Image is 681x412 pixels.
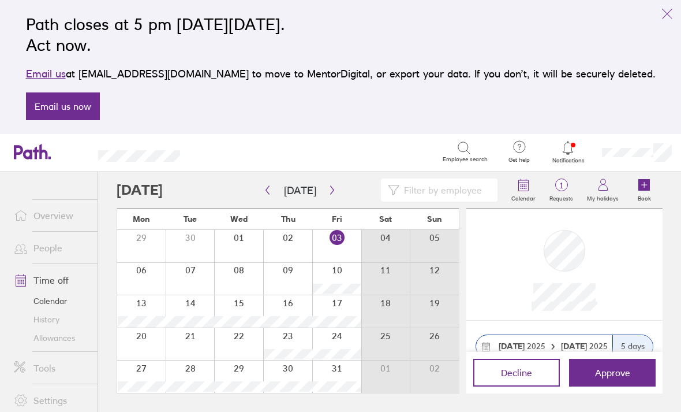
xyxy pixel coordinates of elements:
span: Tue [184,214,197,224]
button: Decline [473,359,560,387]
a: 1Requests [542,172,580,209]
a: People [5,236,98,259]
label: Calendar [504,192,542,202]
a: My holidays [580,172,626,209]
span: Decline [501,368,532,378]
p: at [EMAIL_ADDRESS][DOMAIN_NAME] to move to MentorDigital, or export your data. If you don’t, it w... [26,66,656,82]
a: Notifications [549,140,587,164]
input: Filter by employee [399,179,491,201]
a: Calendar [5,292,98,310]
span: Mon [133,214,150,224]
button: Approve [569,359,656,387]
span: Wed [230,214,248,224]
span: Sat [379,214,392,224]
span: Sun [427,214,442,224]
a: Email us now [26,92,100,120]
div: 5 days [612,335,653,358]
a: Allowances [5,329,98,347]
span: 1 [542,181,580,190]
div: Search [211,146,241,157]
span: 2025 [499,342,545,351]
strong: [DATE] [561,341,589,351]
a: Calendar [504,172,542,209]
a: Settings [5,389,98,412]
a: Overview [5,204,98,227]
label: My holidays [580,192,626,202]
label: Book [631,192,658,202]
span: Get help [500,157,538,164]
span: Notifications [549,157,587,164]
h2: Path closes at 5 pm [DATE][DATE]. Act now. [26,14,656,55]
a: Tools [5,357,98,380]
a: Book [626,172,663,209]
a: Email us [26,68,66,80]
a: Time off [5,269,98,292]
span: Thu [281,214,295,224]
strong: [DATE] [499,341,525,351]
span: 2025 [561,342,608,351]
a: History [5,310,98,329]
button: [DATE] [275,181,325,200]
span: Approve [595,368,630,378]
span: Employee search [443,156,488,163]
span: Fri [332,214,342,224]
label: Requests [542,192,580,202]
